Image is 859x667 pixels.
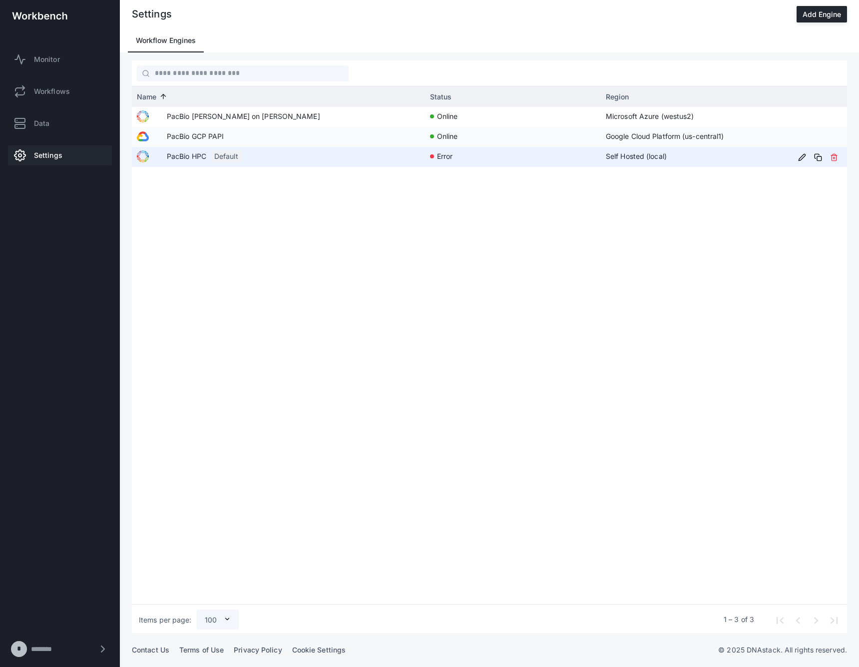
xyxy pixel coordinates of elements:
a: Settings [8,145,112,165]
a: Contact Us [132,646,169,654]
button: First page [770,611,788,629]
button: Next page [806,611,824,629]
span: Workflow Engines [136,37,196,44]
div: 1 – 3 of 3 [724,615,754,625]
img: workbench-logo-white.svg [12,12,67,20]
span: Self Hosted (local) [606,147,742,167]
a: Terms of Use [179,646,224,654]
button: Add Engine [797,6,847,22]
span: Microsoft Azure (westus2) [606,107,742,127]
span: Status [430,92,452,101]
img: PacBio Cromwell on Azure WES [137,110,149,122]
img: PacBio HPC [137,150,149,162]
img: PacBio GCP PAPI [137,130,149,142]
div: Settings [132,9,172,19]
span: Google Cloud Platform (us-central1) [606,127,742,147]
span: Data [34,118,49,128]
a: Workflows [8,81,112,101]
div: Items per page: [139,615,192,625]
button: Last page [824,611,842,629]
span: Name [137,92,156,101]
a: Privacy Policy [234,646,282,654]
a: Monitor [8,49,112,69]
button: Previous page [788,611,806,629]
a: Data [8,113,112,133]
span: Settings [34,150,62,160]
span: PacBio GCP PAPI [167,127,224,145]
p: © 2025 DNAstack. All rights reserved. [718,645,847,655]
span: PacBio HPC [167,147,206,165]
span: Default [214,147,238,165]
span: Workflows [34,86,70,96]
span: error [437,147,453,165]
span: PacBio [PERSON_NAME] on [PERSON_NAME] [167,107,320,125]
span: Monitor [34,54,60,64]
a: Cookie Settings [292,646,346,654]
span: online [437,107,458,125]
span: online [437,127,458,145]
span: Region [606,92,629,101]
